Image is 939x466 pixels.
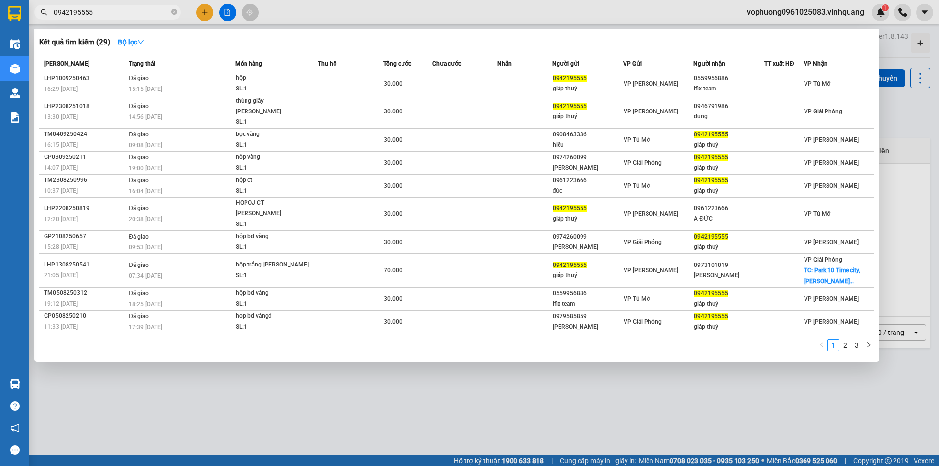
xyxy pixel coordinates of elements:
span: 0942195555 [694,154,728,161]
div: hộp bd vàng [236,288,309,299]
div: thùng giấy [PERSON_NAME] [236,96,309,117]
div: GP0309250211 [44,152,126,162]
span: Đã giao [129,205,149,212]
span: VP Gửi [623,60,642,67]
div: giáp thuý [694,163,764,173]
div: hộp trắng [PERSON_NAME] [236,260,309,270]
span: VP Giải Phóng [624,159,662,166]
span: Thu hộ [318,60,336,67]
span: 0942195555 [553,75,587,82]
span: VP Tú Mỡ [804,80,830,87]
h3: Kết quả tìm kiếm ( 29 ) [39,37,110,47]
span: 15:15 [DATE] [129,86,162,92]
span: Người gửi [552,60,579,67]
span: 16:04 [DATE] [129,188,162,195]
span: 0942195555 [553,262,587,268]
div: 0979585859 [553,311,623,322]
img: solution-icon [10,112,20,123]
img: warehouse-icon [10,39,20,49]
span: 0942195555 [553,205,587,212]
span: 19:00 [DATE] [129,165,162,172]
div: giáp thuý [694,140,764,150]
span: VP [PERSON_NAME] [624,108,678,115]
div: TM0409250424 [44,129,126,139]
span: VP [PERSON_NAME] [804,318,859,325]
button: Bộ lọcdown [110,34,152,50]
div: SL: 1 [236,219,309,230]
div: đức [553,186,623,196]
a: 3 [851,340,862,351]
li: 3 [851,339,863,351]
div: SL: 1 [236,117,309,128]
div: SL: 1 [236,186,309,197]
div: GP0508250210 [44,311,126,321]
div: hộp ct [236,175,309,186]
img: warehouse-icon [10,64,20,74]
span: 07:34 [DATE] [129,272,162,279]
img: warehouse-icon [10,88,20,98]
div: SL: 1 [236,84,309,94]
div: 0961223666 [694,203,764,214]
span: 16:15 [DATE] [44,141,78,148]
span: 30.000 [384,136,402,143]
div: giáp thuý [553,214,623,224]
span: TT xuất HĐ [764,60,794,67]
span: 0942195555 [694,290,728,297]
div: hộp bd vàng [236,231,309,242]
div: 0559956886 [553,288,623,299]
span: Tổng cước [383,60,411,67]
li: 1 [827,339,839,351]
span: 0942195555 [694,177,728,184]
span: VP [PERSON_NAME] [624,267,678,274]
span: VP Tú Mỡ [804,210,830,217]
span: VP [PERSON_NAME] [624,80,678,87]
div: SL: 1 [236,299,309,310]
span: 30.000 [384,182,402,189]
span: Đã giao [129,262,149,268]
span: 0942195555 [553,103,587,110]
span: question-circle [10,401,20,411]
span: 30.000 [384,159,402,166]
div: giáp thuý [553,84,623,94]
span: right [866,342,872,348]
span: 10:37 [DATE] [44,187,78,194]
span: 15:28 [DATE] [44,244,78,250]
span: 20:38 [DATE] [129,216,162,222]
div: TM0508250312 [44,288,126,298]
img: warehouse-icon [10,379,20,389]
div: GP2108250657 [44,231,126,242]
span: VP Tú Mỡ [624,295,650,302]
span: left [819,342,825,348]
span: 30.000 [384,108,402,115]
span: VP Giải Phóng [624,239,662,245]
div: 0946791986 [694,101,764,111]
div: hộp [236,73,309,84]
div: giáp thuý [694,299,764,309]
div: SL: 1 [236,242,309,253]
span: Người nhận [693,60,725,67]
div: 0559956886 [694,73,764,84]
span: VP Giải Phóng [624,318,662,325]
div: 0908463336 [553,130,623,140]
span: VP Giải Phóng [804,108,842,115]
div: 0974260099 [553,232,623,242]
span: VP Nhận [804,60,827,67]
span: 0942195555 [694,313,728,320]
span: Nhãn [497,60,512,67]
div: [PERSON_NAME] [553,163,623,173]
button: left [816,339,827,351]
div: hiếu [553,140,623,150]
span: 12:20 [DATE] [44,216,78,222]
span: Món hàng [235,60,262,67]
div: 0973101019 [694,260,764,270]
span: [PERSON_NAME] [44,60,89,67]
div: SL: 1 [236,140,309,151]
div: giáp thuý [553,111,623,122]
span: VP [PERSON_NAME] [804,182,859,189]
span: 14:56 [DATE] [129,113,162,120]
div: hôp vàng [236,152,309,163]
span: close-circle [171,9,177,15]
span: 18:25 [DATE] [129,301,162,308]
span: 30.000 [384,318,402,325]
span: 19:12 [DATE] [44,300,78,307]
